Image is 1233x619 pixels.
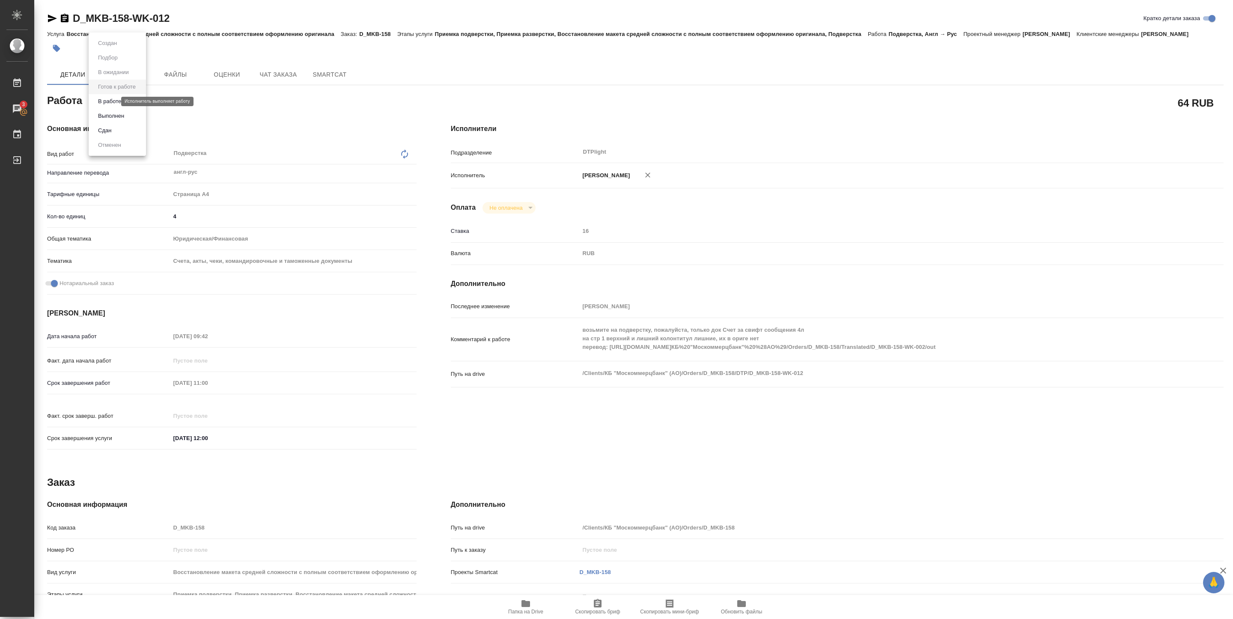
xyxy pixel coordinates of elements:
button: Отменен [95,140,124,150]
button: Подбор [95,53,120,62]
button: Сдан [95,126,114,135]
button: В работе [95,97,124,106]
button: Создан [95,39,119,48]
button: Готов к работе [95,82,138,92]
button: В ожидании [95,68,131,77]
button: Выполнен [95,111,127,121]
